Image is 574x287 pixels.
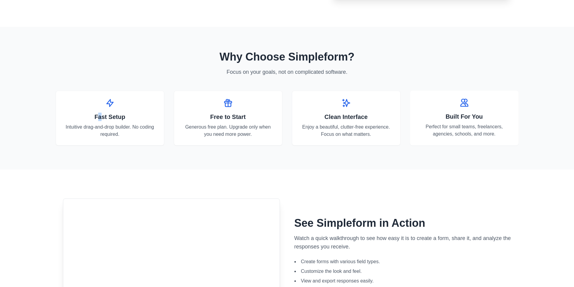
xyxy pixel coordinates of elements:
[294,234,511,251] p: Watch a quick walkthrough to see how easy it is to create a form, share it, and analyze the respo...
[181,113,275,121] h3: Free to Start
[56,51,519,63] h2: Why Choose Simpleform?
[294,268,511,275] li: Customize the look and feel.
[181,123,275,138] p: Generous free plan. Upgrade only when you need more power.
[300,123,393,138] p: Enjoy a beautiful, clutter-free experience. Focus on what matters.
[63,123,157,138] p: Intuitive drag-and-drop builder. No coding required.
[294,217,511,229] h2: See Simpleform in Action
[300,113,393,121] h3: Clean Interface
[186,68,388,76] p: Focus on your goals, not on complicated software.
[294,258,511,265] li: Create forms with various field types.
[294,277,511,285] li: View and export responses easily.
[417,123,511,138] p: Perfect for small teams, freelancers, agencies, schools, and more.
[63,113,157,121] h3: Fast Setup
[417,112,511,121] h3: Built For You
